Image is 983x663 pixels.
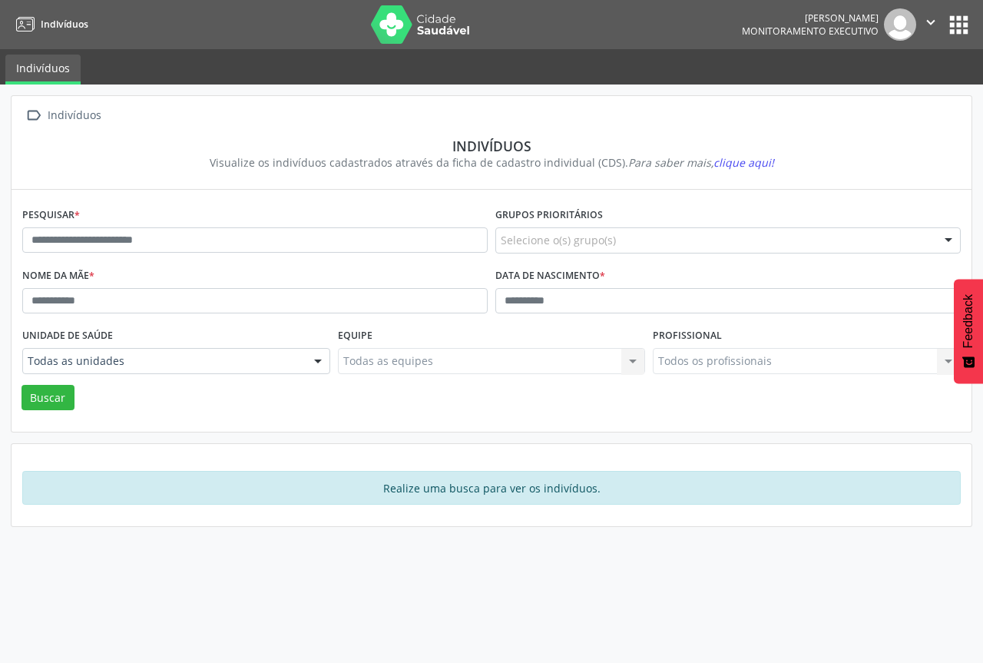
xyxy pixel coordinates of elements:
a: Indivíduos [11,12,88,37]
label: Nome da mãe [22,264,94,288]
label: Grupos prioritários [495,204,603,227]
div: Visualize os indivíduos cadastrados através da ficha de cadastro individual (CDS). [33,154,950,171]
label: Pesquisar [22,204,80,227]
i:  [922,14,939,31]
button:  [916,8,945,41]
label: Equipe [338,324,372,348]
label: Data de nascimento [495,264,605,288]
i:  [22,104,45,127]
div: Indivíduos [45,104,104,127]
label: Profissional [653,324,722,348]
span: Monitoramento Executivo [742,25,879,38]
button: Feedback - Mostrar pesquisa [954,279,983,383]
div: Indivíduos [33,138,950,154]
span: Selecione o(s) grupo(s) [501,232,616,248]
span: Indivíduos [41,18,88,31]
i: Para saber mais, [628,155,774,170]
span: Todas as unidades [28,353,299,369]
label: Unidade de saúde [22,324,113,348]
button: apps [945,12,972,38]
span: Feedback [961,294,975,348]
a:  Indivíduos [22,104,104,127]
img: img [884,8,916,41]
button: Buscar [22,385,74,411]
a: Indivíduos [5,55,81,85]
div: [PERSON_NAME] [742,12,879,25]
div: Realize uma busca para ver os indivíduos. [22,471,961,505]
span: clique aqui! [713,155,774,170]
